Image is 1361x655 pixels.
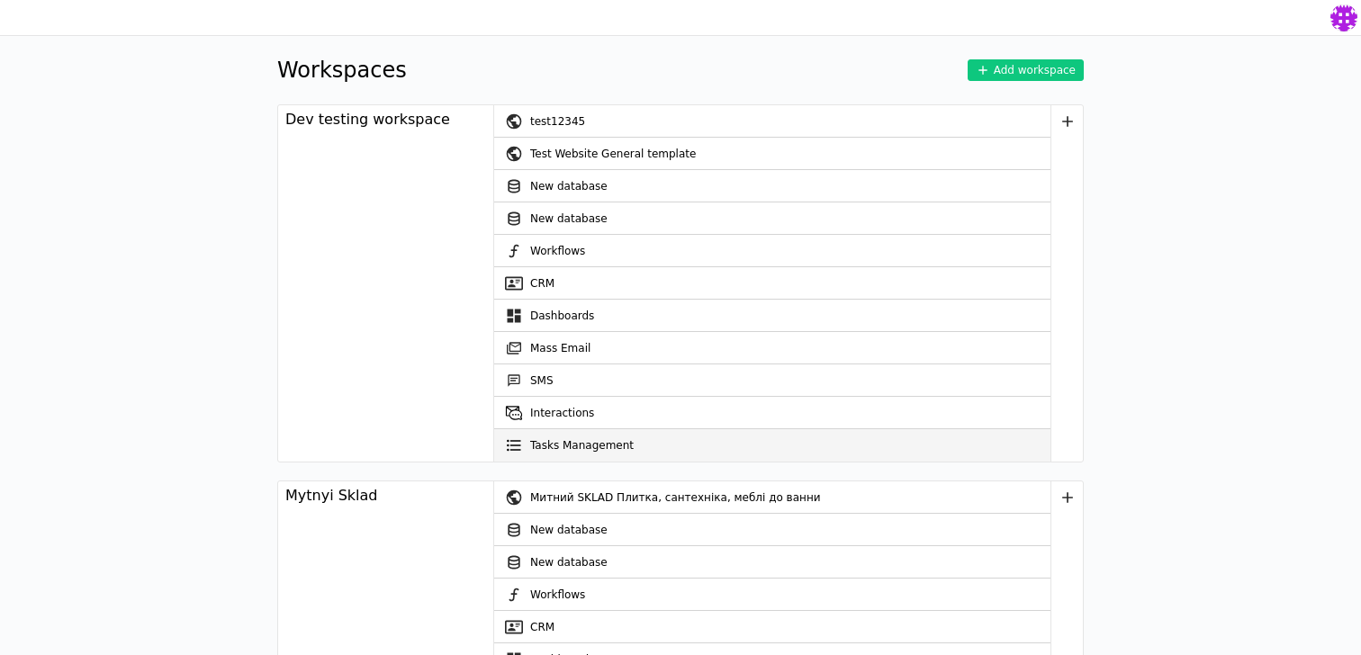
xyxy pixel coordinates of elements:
a: Interactions [494,397,1050,429]
div: Dev testing workspace [285,109,450,130]
a: Митний SKLAD Плитка, сантехніка, меблі до ванни [494,481,1050,514]
a: test12345 [494,105,1050,138]
div: test12345 [530,105,1050,138]
div: Mytnyi Sklad [285,485,378,507]
a: New database [494,170,1050,202]
a: New database [494,546,1050,579]
a: CRM [494,267,1050,300]
a: CRM [494,611,1050,643]
a: SMS [494,364,1050,397]
div: Митний SKLAD Плитка, сантехніка, меблі до ванни [530,481,1050,514]
img: e35238866c4100a48b7a8bb2b17e3207 [1330,4,1357,31]
a: Dashboards [494,300,1050,332]
div: Test Website General template [530,138,1050,170]
button: Add workspace [968,59,1084,81]
a: New database [494,202,1050,235]
a: Mass Email [494,332,1050,364]
a: Workflows [494,235,1050,267]
a: Tasks Management [494,429,1050,462]
a: New database [494,514,1050,546]
a: Workflows [494,579,1050,611]
h1: Workspaces [277,54,407,86]
a: Test Website General template [494,138,1050,170]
